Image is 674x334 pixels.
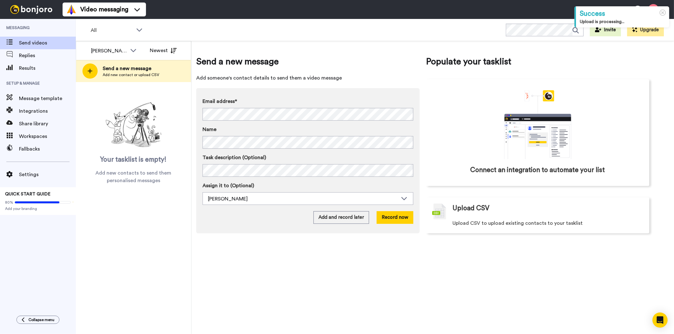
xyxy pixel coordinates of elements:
[85,169,182,184] span: Add new contacts to send them personalised messages
[203,98,413,105] label: Email address*
[196,55,420,68] span: Send a new message
[145,44,181,57] button: Newest
[8,5,55,14] img: bj-logo-header-white.svg
[580,19,665,25] div: Upload is processing...
[102,100,165,150] img: ready-set-action.png
[19,120,76,128] span: Share library
[19,39,76,47] span: Send videos
[103,72,159,77] span: Add new contact or upload CSV
[5,200,13,205] span: 80%
[627,24,664,36] button: Upgrade
[19,64,76,72] span: Results
[452,204,489,213] span: Upload CSV
[196,74,420,82] span: Add someone's contact details to send them a video message
[19,95,76,102] span: Message template
[426,55,649,68] span: Populate your tasklist
[70,199,76,205] div: Tooltip anchor
[580,9,665,19] div: Success
[471,165,605,175] span: Connect an integration to automate your list
[432,204,446,219] img: csv-grey.png
[203,126,216,133] span: Name
[5,192,51,196] span: QUICK START GUIDE
[19,107,76,115] span: Integrations
[91,47,127,55] div: [PERSON_NAME]
[80,5,128,14] span: Video messaging
[19,145,76,153] span: Fallbacks
[16,316,59,324] button: Collapse menu
[452,219,583,227] span: Upload CSV to upload existing contacts to your tasklist
[103,65,159,72] span: Send a new message
[28,317,54,322] span: Collapse menu
[19,133,76,140] span: Workspaces
[5,206,71,211] span: Add your branding
[19,171,76,178] span: Settings
[653,313,668,328] div: Open Intercom Messenger
[313,211,369,224] button: Add and record later
[66,4,76,15] img: vm-color.svg
[91,27,133,34] span: All
[19,52,76,59] span: Replies
[377,211,413,224] button: Record now
[203,154,413,161] label: Task description (Optional)
[590,24,621,36] button: Invite
[490,90,585,159] div: animation
[203,182,413,189] label: Assign it to (Optional)
[100,155,167,164] span: Your tasklist is empty!
[208,195,398,203] div: [PERSON_NAME]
